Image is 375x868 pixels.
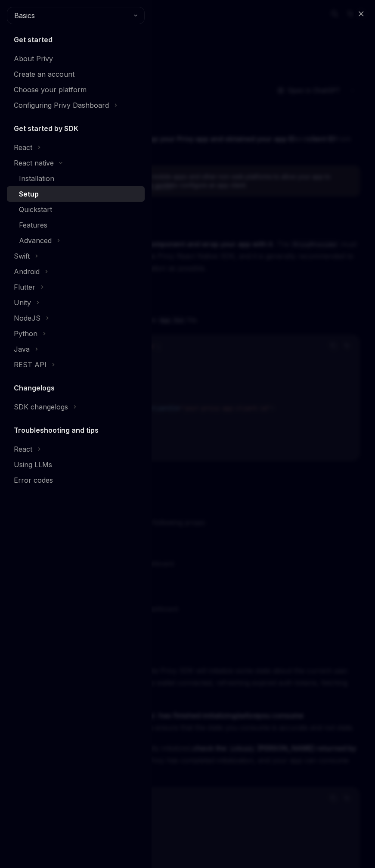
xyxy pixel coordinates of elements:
[14,402,68,412] div: SDK changelogs
[14,142,32,153] div: React
[14,10,35,21] span: Basics
[14,69,74,79] div: Create an account
[7,7,145,24] button: Basics
[7,202,145,217] a: Quickstart
[14,425,99,435] h5: Troubleshooting and tips
[7,457,145,472] a: Using LLMs
[14,266,40,277] div: Android
[7,82,145,97] a: Choose your platform
[19,204,52,215] div: Quickstart
[14,84,87,95] div: Choose your platform
[19,189,39,199] div: Setup
[14,359,46,370] div: REST API
[14,53,53,64] div: About Privy
[19,173,54,184] div: Installation
[14,444,32,454] div: React
[7,171,145,186] a: Installation
[14,251,30,261] div: Swift
[14,158,54,168] div: React native
[7,186,145,202] a: Setup
[14,459,52,470] div: Using LLMs
[14,123,78,134] h5: Get started by SDK
[14,328,37,339] div: Python
[14,344,30,354] div: Java
[7,217,145,233] a: Features
[14,297,31,308] div: Unity
[7,51,145,66] a: About Privy
[14,34,53,45] h5: Get started
[14,383,55,393] h5: Changelogs
[19,235,52,246] div: Advanced
[14,475,53,485] div: Error codes
[19,220,47,230] div: Features
[7,472,145,488] a: Error codes
[14,282,35,292] div: Flutter
[14,100,109,110] div: Configuring Privy Dashboard
[7,66,145,82] a: Create an account
[14,313,40,323] div: NodeJS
